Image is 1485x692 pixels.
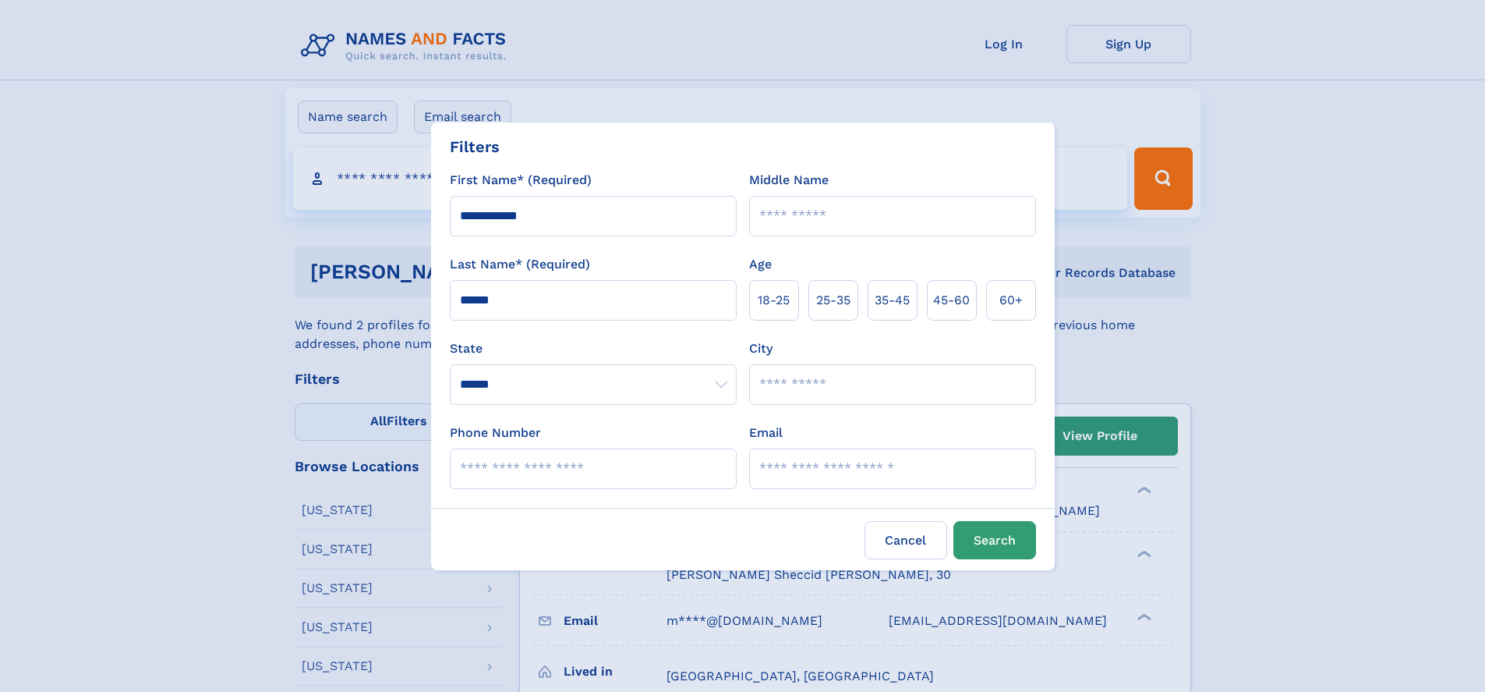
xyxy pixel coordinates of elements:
[953,521,1036,559] button: Search
[450,135,500,158] div: Filters
[999,291,1023,310] span: 60+
[875,291,910,310] span: 35‑45
[450,339,737,358] label: State
[450,255,590,274] label: Last Name* (Required)
[749,424,783,442] label: Email
[749,171,829,190] label: Middle Name
[749,255,772,274] label: Age
[933,291,970,310] span: 45‑60
[816,291,850,310] span: 25‑35
[758,291,790,310] span: 18‑25
[450,424,541,442] label: Phone Number
[450,171,592,190] label: First Name* (Required)
[864,521,947,559] label: Cancel
[749,339,773,358] label: City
